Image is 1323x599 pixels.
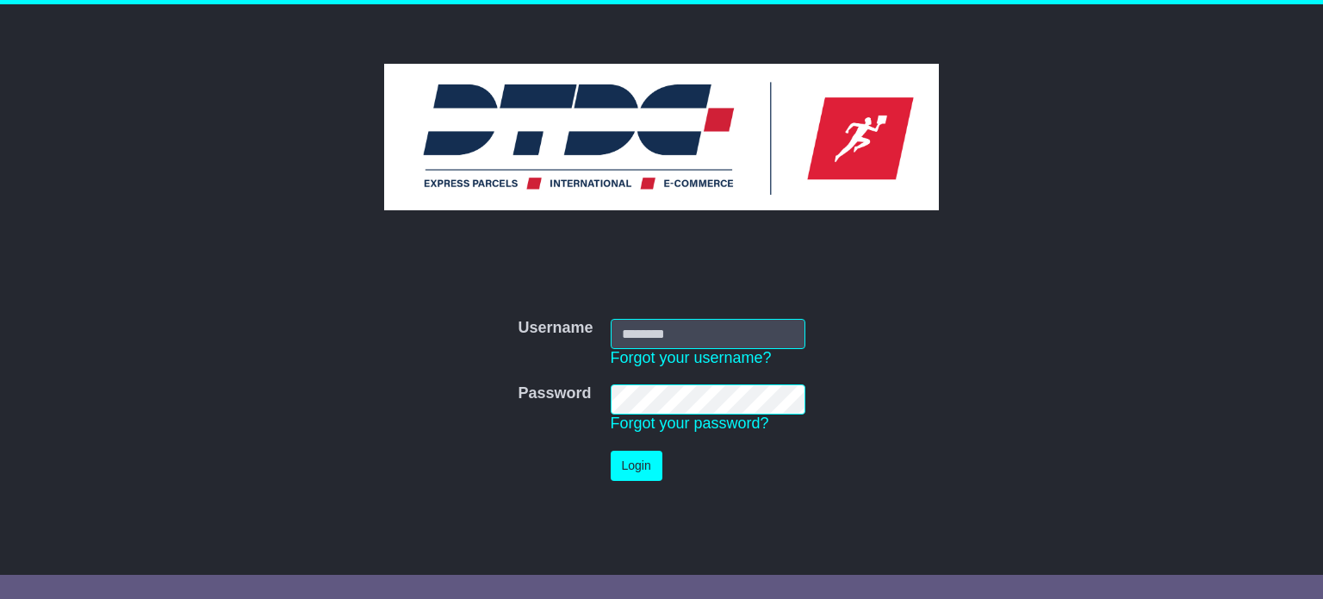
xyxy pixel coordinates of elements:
[384,64,939,210] img: DTDC Australia
[611,349,772,366] a: Forgot your username?
[611,415,769,432] a: Forgot your password?
[611,451,662,481] button: Login
[518,384,591,403] label: Password
[518,319,593,338] label: Username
